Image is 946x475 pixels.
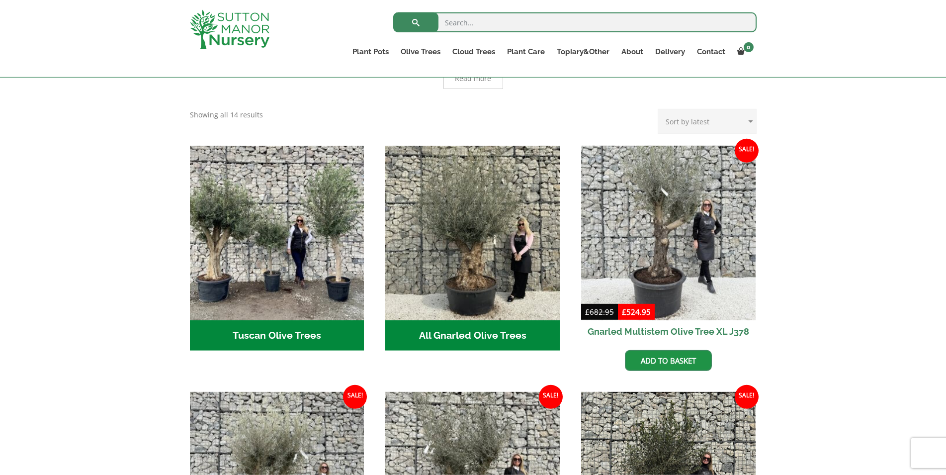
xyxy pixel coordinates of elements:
[649,45,691,59] a: Delivery
[190,109,263,121] p: Showing all 14 results
[622,307,626,317] span: £
[385,146,560,320] img: All Gnarled Olive Trees
[190,320,364,351] h2: Tuscan Olive Trees
[385,320,560,351] h2: All Gnarled Olive Trees
[190,146,364,351] a: Visit product category Tuscan Olive Trees
[343,385,367,409] span: Sale!
[615,45,649,59] a: About
[622,307,651,317] bdi: 524.95
[735,385,759,409] span: Sale!
[585,307,614,317] bdi: 682.95
[539,385,563,409] span: Sale!
[446,45,501,59] a: Cloud Trees
[735,139,759,163] span: Sale!
[190,146,364,320] img: Tuscan Olive Trees
[385,146,560,351] a: Visit product category All Gnarled Olive Trees
[455,75,491,82] span: Read more
[744,42,754,52] span: 0
[393,12,757,32] input: Search...
[581,146,756,343] a: Sale! Gnarled Multistem Olive Tree XL J378
[551,45,615,59] a: Topiary&Other
[395,45,446,59] a: Olive Trees
[581,146,756,320] img: Gnarled Multistem Olive Tree XL J378
[625,350,712,371] a: Add to basket: “Gnarled Multistem Olive Tree XL J378”
[581,320,756,343] h2: Gnarled Multistem Olive Tree XL J378
[691,45,731,59] a: Contact
[731,45,757,59] a: 0
[190,10,269,49] img: logo
[501,45,551,59] a: Plant Care
[585,307,590,317] span: £
[346,45,395,59] a: Plant Pots
[658,109,757,134] select: Shop order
